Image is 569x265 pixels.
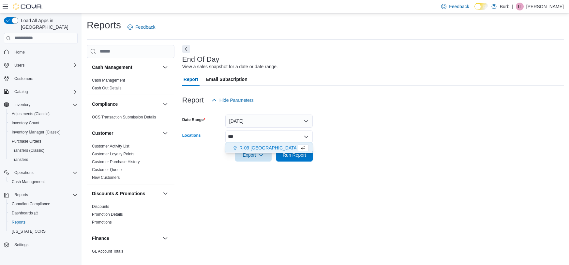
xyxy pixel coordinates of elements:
span: Washington CCRS [9,227,78,235]
button: Users [1,61,80,70]
a: Transfers [9,156,31,164]
button: Run Report [276,148,313,162]
a: Settings [12,241,31,249]
span: Inventory Manager (Classic) [12,130,61,135]
span: Transfers (Classic) [12,148,44,153]
span: Catalog [12,88,78,96]
a: Home [12,48,27,56]
span: Customer Purchase History [92,159,140,164]
a: Transfers (Classic) [9,147,47,154]
button: Operations [1,168,80,177]
span: Reports [14,192,28,197]
button: Transfers (Classic) [7,146,80,155]
a: GL Account Totals [92,249,123,254]
button: Inventory [1,100,80,109]
a: Cash Out Details [92,86,122,90]
span: Reports [9,218,78,226]
span: Inventory Count [12,120,39,126]
img: Cova [13,3,42,10]
span: Users [14,63,24,68]
span: Export [239,148,268,162]
a: Customer Purchase History [92,160,140,164]
span: Discounts [92,204,109,209]
a: Dashboards [7,209,80,218]
h3: End Of Day [182,55,219,63]
p: | [512,3,513,10]
div: Choose from the following options [225,143,313,153]
h3: Report [182,96,204,104]
span: Inventory Count [9,119,78,127]
span: Cash Management [9,178,78,186]
span: Customers [14,76,33,81]
button: Next [182,45,190,53]
span: Reports [12,220,25,225]
span: Inventory [14,102,30,107]
span: Reports [12,191,78,199]
a: [US_STATE] CCRS [9,227,48,235]
span: Canadian Compliance [12,201,50,207]
button: Finance [92,235,160,242]
span: Transfers (Classic) [9,147,78,154]
h3: Finance [92,235,109,242]
span: Cash Out Details [92,86,122,91]
button: Purchase Orders [7,137,80,146]
button: Discounts & Promotions [161,190,169,197]
a: Promotions [92,220,112,225]
button: Canadian Compliance [7,199,80,209]
button: Operations [12,169,36,177]
h3: Cash Management [92,64,132,70]
button: Export [235,148,272,162]
span: Users [12,61,78,69]
button: [DATE] [225,115,313,128]
a: Adjustments (Classic) [9,110,52,118]
button: Customers [1,74,80,83]
button: Transfers [7,155,80,164]
button: [US_STATE] CCRS [7,227,80,236]
a: Dashboards [9,209,40,217]
button: Users [12,61,27,69]
span: Catalog [14,89,28,94]
span: Hide Parameters [219,97,254,103]
a: Reports [9,218,28,226]
a: Inventory Count [9,119,42,127]
button: R-09 [GEOGRAPHIC_DATA] [225,143,313,153]
a: Promotion Details [92,212,123,217]
span: TT [517,3,522,10]
h3: Customer [92,130,113,136]
button: Catalog [1,87,80,96]
span: Operations [12,169,78,177]
div: Cash Management [87,76,174,95]
button: Inventory Manager (Classic) [7,128,80,137]
div: View a sales snapshot for a date or date range. [182,63,278,70]
span: Dashboards [9,209,78,217]
button: Cash Management [7,177,80,186]
span: Run Report [283,152,306,158]
span: Feedback [449,3,469,10]
span: Canadian Compliance [9,200,78,208]
button: Reports [1,190,80,199]
button: Reports [7,218,80,227]
button: Compliance [161,100,169,108]
a: Cash Management [9,178,47,186]
label: Date Range [182,117,205,122]
a: OCS Transaction Submission Details [92,115,156,119]
a: Customer Queue [92,167,122,172]
span: Dashboards [12,210,38,216]
span: OCS Transaction Submission Details [92,115,156,120]
button: Customer [161,129,169,137]
h1: Reports [87,19,121,32]
span: Cash Management [92,78,125,83]
span: Feedback [135,24,155,30]
a: Customer Activity List [92,144,129,148]
span: Report [184,73,198,86]
a: Canadian Compliance [9,200,53,208]
a: Purchase Orders [9,137,44,145]
span: Settings [12,241,78,249]
span: Transfers [9,156,78,164]
button: Inventory [12,101,33,109]
button: Close list of options [304,134,309,139]
span: Inventory [12,101,78,109]
h3: Discounts & Promotions [92,190,145,197]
